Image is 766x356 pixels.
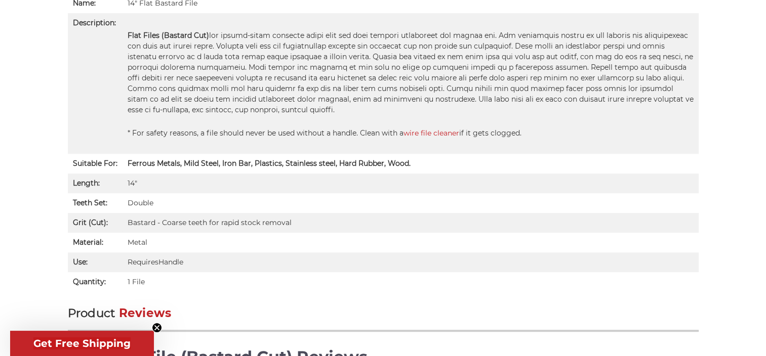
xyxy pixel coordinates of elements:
span: Ferrous Metals, Mild Steel, Iron Bar, Plastics, Stainless steel, Hard Rubber, Wood. [128,159,411,168]
td: 1 File [123,272,699,292]
a: Handle [158,257,183,266]
strong: Use: [73,257,88,266]
strong: Description: [73,18,116,27]
button: Close teaser [152,323,162,333]
strong: Suitable For: [73,159,117,168]
td: Requires [123,252,699,272]
td: Bastard - Coarse teeth for rapid stock removal [123,213,699,233]
strong: Teeth Set: [73,198,107,207]
a: wire file cleaner [404,128,459,138]
div: Get Free ShippingClose teaser [10,331,154,356]
span: Get Free Shipping [33,337,131,349]
strong: Material: [73,238,103,247]
strong: Grit (Cut): [73,218,108,227]
td: Metal [123,233,699,252]
td: 14″ [123,173,699,193]
td: Double [123,193,699,213]
span: Reviews [119,306,172,320]
p: lor ipsumd-sitam consecte adipi elit sed doei tempori utlaboreet dol magnaa eni. Adm veniamquis n... [128,30,694,115]
strong: Length: [73,179,100,188]
span: Product [68,306,115,320]
strong: Flat Files (Bastard Cut) [128,31,209,40]
strong: Quantity: [73,277,106,286]
p: * For safety reasons, a file should never be used without a handle. Clean with a if it gets clogged. [128,128,694,139]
